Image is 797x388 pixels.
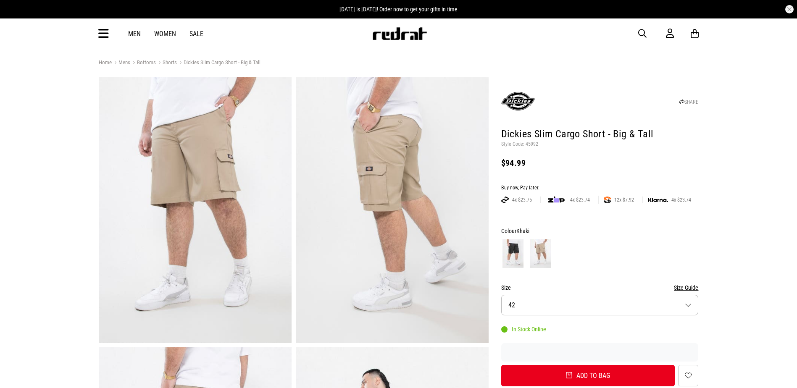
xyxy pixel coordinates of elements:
div: Buy now, Pay later. [501,185,699,191]
span: 12x $7.92 [611,197,637,203]
button: Add to bag [501,365,675,386]
div: In Stock Online [501,326,546,333]
img: Dickies Slim Cargo Short - Big & Tall in Brown [296,77,489,343]
span: 42 [508,301,515,309]
span: 4x $23.75 [509,197,535,203]
span: Khaki [516,228,529,234]
a: Home [99,59,112,66]
a: Sale [189,30,203,38]
img: Khaki [530,239,551,268]
img: Dickies [501,84,535,118]
div: Colour [501,226,699,236]
button: Size Guide [674,283,698,293]
button: 42 [501,295,699,315]
a: Mens [112,59,130,67]
div: $94.99 [501,158,699,168]
a: SHARE [679,99,698,105]
iframe: Customer reviews powered by Trustpilot [501,348,699,357]
h1: Dickies Slim Cargo Short - Big & Tall [501,128,699,141]
a: Women [154,30,176,38]
a: Dickies Slim Cargo Short - Big & Tall [177,59,260,67]
img: Redrat logo [372,27,427,40]
img: zip [548,196,565,204]
span: 4x $23.74 [567,197,593,203]
a: Shorts [156,59,177,67]
span: [DATE] is [DATE]! Order now to get your gifts in time [339,6,458,13]
a: Men [128,30,141,38]
img: KLARNA [648,198,668,202]
img: AFTERPAY [501,197,509,203]
a: Bottoms [130,59,156,67]
div: Size [501,283,699,293]
img: Black [502,239,523,268]
span: 4x $23.74 [668,197,694,203]
p: Style Code: 45992 [501,141,699,148]
img: Dickies Slim Cargo Short - Big & Tall in Brown [99,77,292,343]
img: SPLITPAY [604,197,611,203]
